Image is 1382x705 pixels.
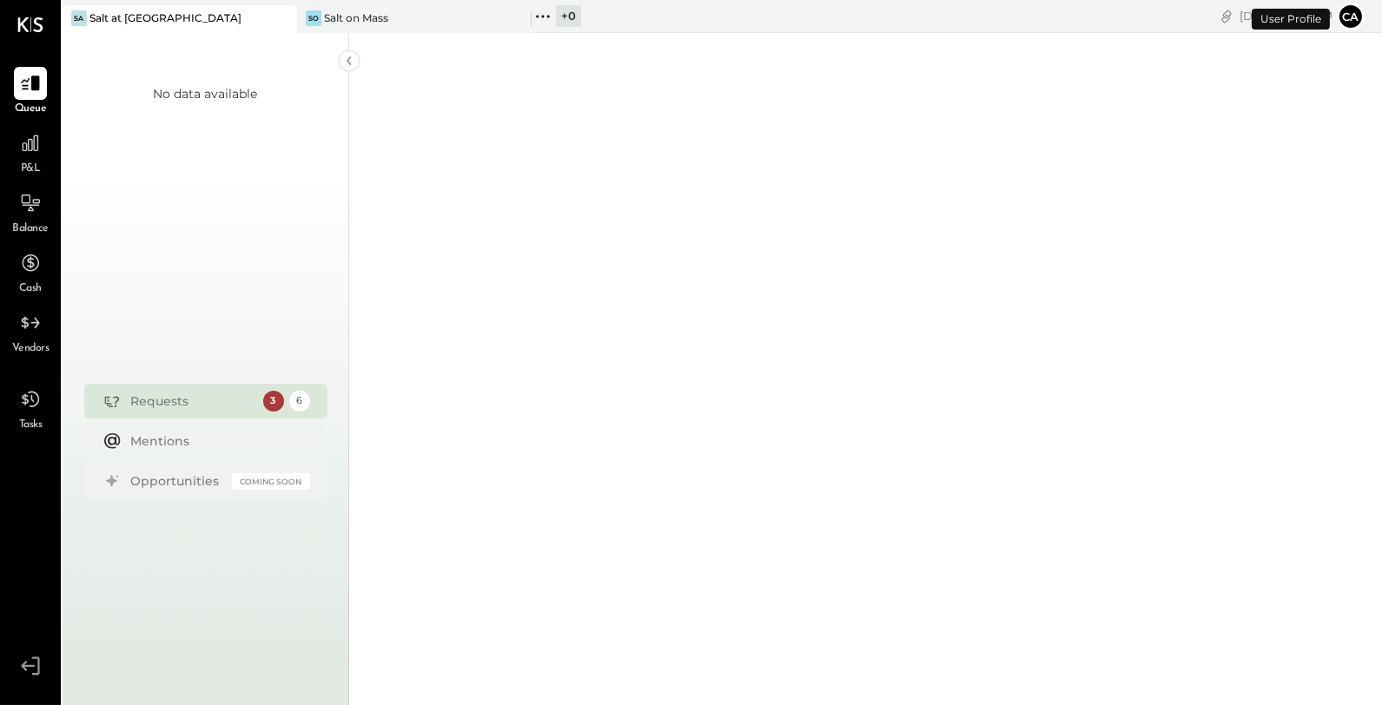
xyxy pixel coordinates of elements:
div: Opportunities [131,472,223,490]
span: Vendors [12,341,50,357]
div: Mentions [131,432,301,450]
div: [DATE] [1240,8,1332,24]
a: Queue [1,67,60,117]
div: Requests [131,392,255,410]
div: 3 [263,391,284,412]
a: P&L [1,127,60,177]
div: + 0 [556,5,581,27]
span: Balance [12,221,49,237]
span: P&L [21,161,41,177]
div: No data available [154,85,258,102]
span: Queue [15,102,47,117]
div: Coming Soon [232,473,310,490]
div: Salt on Mass [324,10,388,25]
span: Cash [19,281,42,297]
div: Salt at [GEOGRAPHIC_DATA] [89,10,241,25]
a: Balance [1,187,60,237]
div: copy link [1218,7,1235,25]
a: Vendors [1,306,60,357]
span: Tasks [19,418,43,433]
div: So [306,10,321,26]
div: Sa [71,10,87,26]
button: Ca [1337,3,1365,30]
div: User Profile [1252,9,1330,30]
a: Tasks [1,383,60,433]
div: 6 [289,391,310,412]
a: Cash [1,247,60,297]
